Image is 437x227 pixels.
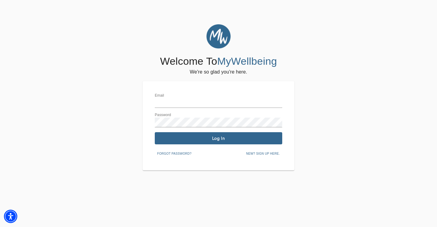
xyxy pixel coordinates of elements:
h4: Welcome To [160,55,277,68]
div: Accessibility Menu [4,210,17,223]
button: New? Sign up here. [244,149,282,158]
span: Forgot password? [157,151,191,156]
label: Email [155,94,164,98]
span: New? Sign up here. [246,151,280,156]
label: Password [155,113,171,117]
a: Forgot password? [155,151,194,156]
button: Log In [155,132,282,144]
button: Forgot password? [155,149,194,158]
h6: We're so glad you're here. [190,68,247,76]
span: MyWellbeing [217,55,277,67]
img: MyWellbeing [206,24,231,49]
span: Log In [157,136,280,141]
